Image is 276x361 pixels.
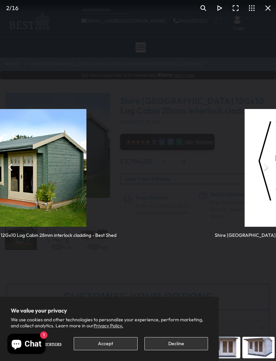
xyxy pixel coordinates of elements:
[11,317,208,329] p: We use cookies and other technologies to personalize your experience, perform marketing, and coll...
[94,323,123,329] a: Privacy Policy.
[3,159,19,175] button: Previous
[6,4,9,11] span: 2
[144,337,208,350] button: Decline
[11,308,208,314] h2: We value your privacy
[74,337,137,350] button: Accept
[257,159,273,175] button: Next
[12,4,19,11] span: 16
[5,334,47,356] inbox-online-store-chat: Shopify online store chat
